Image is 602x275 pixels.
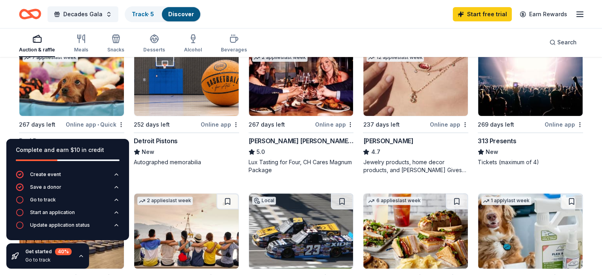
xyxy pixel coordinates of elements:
[478,193,583,269] img: Image for Wondercide
[25,257,72,263] div: Go to track
[168,11,194,17] a: Discover
[371,147,380,157] span: 4.7
[16,171,120,183] button: Create event
[134,120,170,129] div: 252 days left
[23,53,78,62] div: 7 applies last week
[16,209,120,221] button: Start an application
[249,158,354,174] div: Lux Tasting for Four, CH Cares Magnum Package
[363,40,468,174] a: Image for Kendra ScottTop rated12 applieslast week237 days leftOnline app[PERSON_NAME]4.7Jewelry ...
[249,136,354,146] div: [PERSON_NAME] [PERSON_NAME] Winery and Restaurants
[557,38,577,47] span: Search
[478,136,516,146] div: 313 Presents
[19,5,41,23] a: Home
[74,31,88,57] button: Meals
[515,7,572,21] a: Earn Rewards
[132,11,154,17] a: Track· 5
[134,136,178,146] div: Detroit Pistons
[315,119,353,129] div: Online app
[201,119,239,129] div: Online app
[30,171,61,178] div: Create event
[30,222,90,228] div: Update application status
[249,41,353,116] img: Image for Cooper's Hawk Winery and Restaurants
[30,184,61,190] div: Save a donor
[66,119,124,129] div: Online app Quick
[16,196,120,209] button: Go to track
[543,34,583,50] button: Search
[478,41,583,116] img: Image for 313 Presents
[367,197,422,205] div: 6 applies last week
[16,221,120,234] button: Update application status
[30,209,75,216] div: Start an application
[249,40,354,174] a: Image for Cooper's Hawk Winery and RestaurantsTop rated2 applieslast week267 days leftOnline app[...
[143,47,165,53] div: Desserts
[478,158,583,166] div: Tickets (maximum of 4)
[143,31,165,57] button: Desserts
[16,145,120,155] div: Complete and earn $10 in credit
[25,248,72,255] div: Get started
[137,197,193,205] div: 2 applies last week
[221,47,247,53] div: Beverages
[19,31,55,57] button: Auction & raffle
[134,41,239,116] img: Image for Detroit Pistons
[74,47,88,53] div: Meals
[249,193,353,269] img: Image for Michigan International Speedway
[486,147,498,157] span: New
[363,158,468,174] div: Jewelry products, home decor products, and [PERSON_NAME] Gives Back event in-store or online (or ...
[430,119,468,129] div: Online app
[481,197,531,205] div: 1 apply last week
[134,158,239,166] div: Autographed memorabilia
[55,248,72,255] div: 40 %
[142,147,154,157] span: New
[478,40,583,166] a: Image for 313 PresentsLocal269 days leftOnline app313 PresentsNewTickets (maximum of 4)
[252,197,276,205] div: Local
[363,136,413,146] div: [PERSON_NAME]
[19,40,124,166] a: Image for BarkBoxTop rated7 applieslast week267 days leftOnline app•QuickBarkBox5.0Dog toy(s), do...
[97,121,99,128] span: •
[453,7,512,21] a: Start free trial
[19,47,55,53] div: Auction & raffle
[478,120,514,129] div: 269 days left
[47,6,118,22] button: Decades Gala
[545,119,583,129] div: Online app
[184,31,202,57] button: Alcohol
[107,47,124,53] div: Snacks
[256,147,265,157] span: 5.0
[363,193,468,269] img: Image for McAlister's Deli
[107,31,124,57] button: Snacks
[16,183,120,196] button: Save a donor
[363,41,468,116] img: Image for Kendra Scott
[363,120,399,129] div: 237 days left
[249,120,285,129] div: 267 days left
[184,47,202,53] div: Alcohol
[19,41,124,116] img: Image for BarkBox
[19,120,55,129] div: 267 days left
[134,40,239,166] a: Image for Detroit PistonsLocal252 days leftOnline appDetroit PistonsNewAutographed memorabilia
[125,6,201,22] button: Track· 5Discover
[221,31,247,57] button: Beverages
[63,9,103,19] span: Decades Gala
[367,53,424,62] div: 12 applies last week
[134,193,239,269] img: Image for Let's Roam
[30,197,56,203] div: Go to track
[252,53,308,62] div: 2 applies last week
